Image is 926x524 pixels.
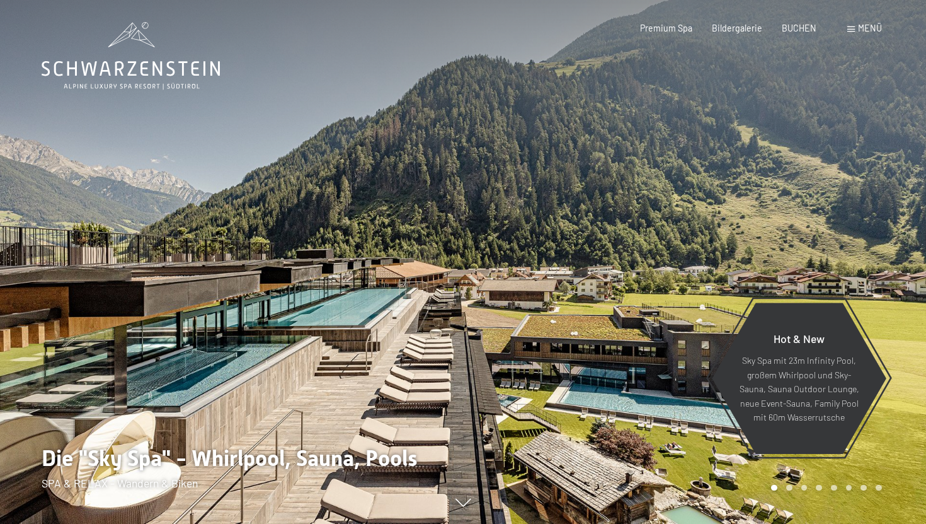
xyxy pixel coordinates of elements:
p: Sky Spa mit 23m Infinity Pool, großem Whirlpool und Sky-Sauna, Sauna Outdoor Lounge, neue Event-S... [739,354,859,425]
div: Carousel Page 8 [876,485,882,491]
div: Carousel Page 5 [831,485,837,491]
a: BUCHEN [782,23,816,33]
a: Hot & New Sky Spa mit 23m Infinity Pool, großem Whirlpool und Sky-Sauna, Sauna Outdoor Lounge, ne... [711,302,887,455]
div: Carousel Page 7 [860,485,867,491]
a: Premium Spa [640,23,692,33]
div: Carousel Page 3 [801,485,808,491]
span: Hot & New [774,332,825,346]
div: Carousel Pagination [767,485,881,491]
div: Carousel Page 6 [846,485,852,491]
span: Menü [858,23,882,33]
div: Carousel Page 2 [786,485,792,491]
div: Carousel Page 1 (Current Slide) [771,485,777,491]
a: Bildergalerie [712,23,762,33]
div: Carousel Page 4 [816,485,822,491]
